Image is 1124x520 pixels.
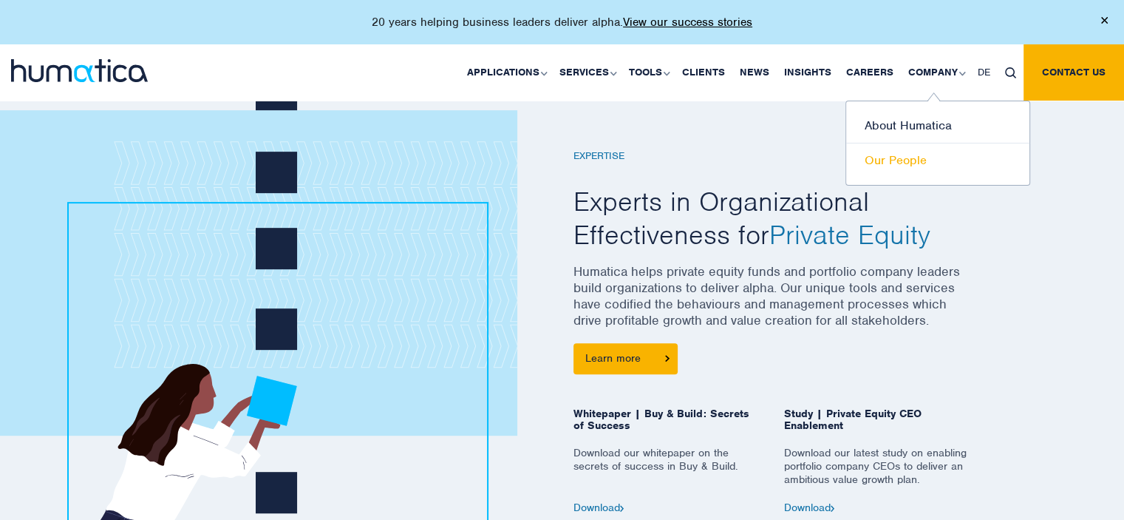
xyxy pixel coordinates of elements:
[573,185,973,252] h2: Experts in Organizational Effectiveness for
[901,44,970,101] a: Company
[573,343,678,374] a: Learn more
[623,15,752,30] a: View our success stories
[573,408,762,446] span: Whitepaper | Buy & Build: Secrets of Success
[552,44,621,101] a: Services
[621,44,675,101] a: Tools
[665,355,670,362] img: arrowicon
[846,143,1029,178] a: Our People
[839,44,901,101] a: Careers
[460,44,552,101] a: Applications
[831,505,835,512] img: arrow2
[675,44,732,101] a: Clients
[784,408,973,446] span: Study | Private Equity CEO Enablement
[784,501,835,514] a: Download
[372,15,752,30] p: 20 years helping business leaders deliver alpha.
[732,44,777,101] a: News
[769,217,930,251] span: Private Equity
[1023,44,1124,101] a: Contact us
[777,44,839,101] a: Insights
[620,505,624,512] img: arrow2
[573,501,624,514] a: Download
[573,150,973,163] h6: EXPERTISE
[970,44,998,101] a: DE
[11,59,148,82] img: logo
[846,109,1029,143] a: About Humatica
[1005,67,1016,78] img: search_icon
[978,66,990,78] span: DE
[784,446,973,502] p: Download our latest study on enabling portfolio company CEOs to deliver an ambitious value growth...
[573,263,973,343] p: Humatica helps private equity funds and portfolio company leaders build organizations to deliver ...
[573,446,762,502] p: Download our whitepaper on the secrets of success in Buy & Build.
